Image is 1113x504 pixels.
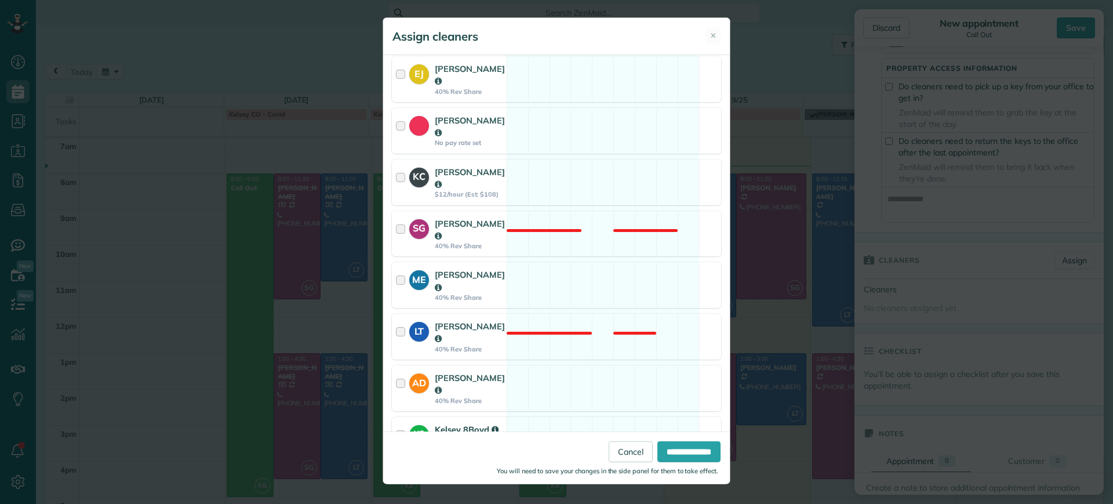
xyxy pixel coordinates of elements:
[409,168,429,184] strong: KC
[409,425,429,441] strong: K8
[409,374,429,390] strong: AD
[497,467,718,475] small: You will need to save your changes in the side panel for them to take effect.
[409,322,429,338] strong: LT
[435,293,505,302] strong: 40% Rev Share
[435,372,505,396] strong: [PERSON_NAME]
[710,30,716,41] span: ✕
[409,270,429,287] strong: ME
[409,219,429,235] strong: SG
[435,139,505,147] strong: No pay rate set
[409,64,429,81] strong: EJ
[435,242,505,250] strong: 40% Rev Share
[435,345,505,353] strong: 40% Rev Share
[435,397,505,405] strong: 40% Rev Share
[435,166,505,190] strong: [PERSON_NAME]
[609,441,653,462] a: Cancel
[435,63,505,86] strong: [PERSON_NAME]
[435,218,505,241] strong: [PERSON_NAME]
[435,190,505,198] strong: $12/hour (Est: $108)
[435,269,505,292] strong: [PERSON_NAME]
[435,88,505,96] strong: 40% Rev Share
[435,321,505,344] strong: [PERSON_NAME]
[435,115,505,138] strong: [PERSON_NAME]
[392,28,478,45] h5: Assign cleaners
[435,424,498,435] strong: Kelsey 8Boyd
